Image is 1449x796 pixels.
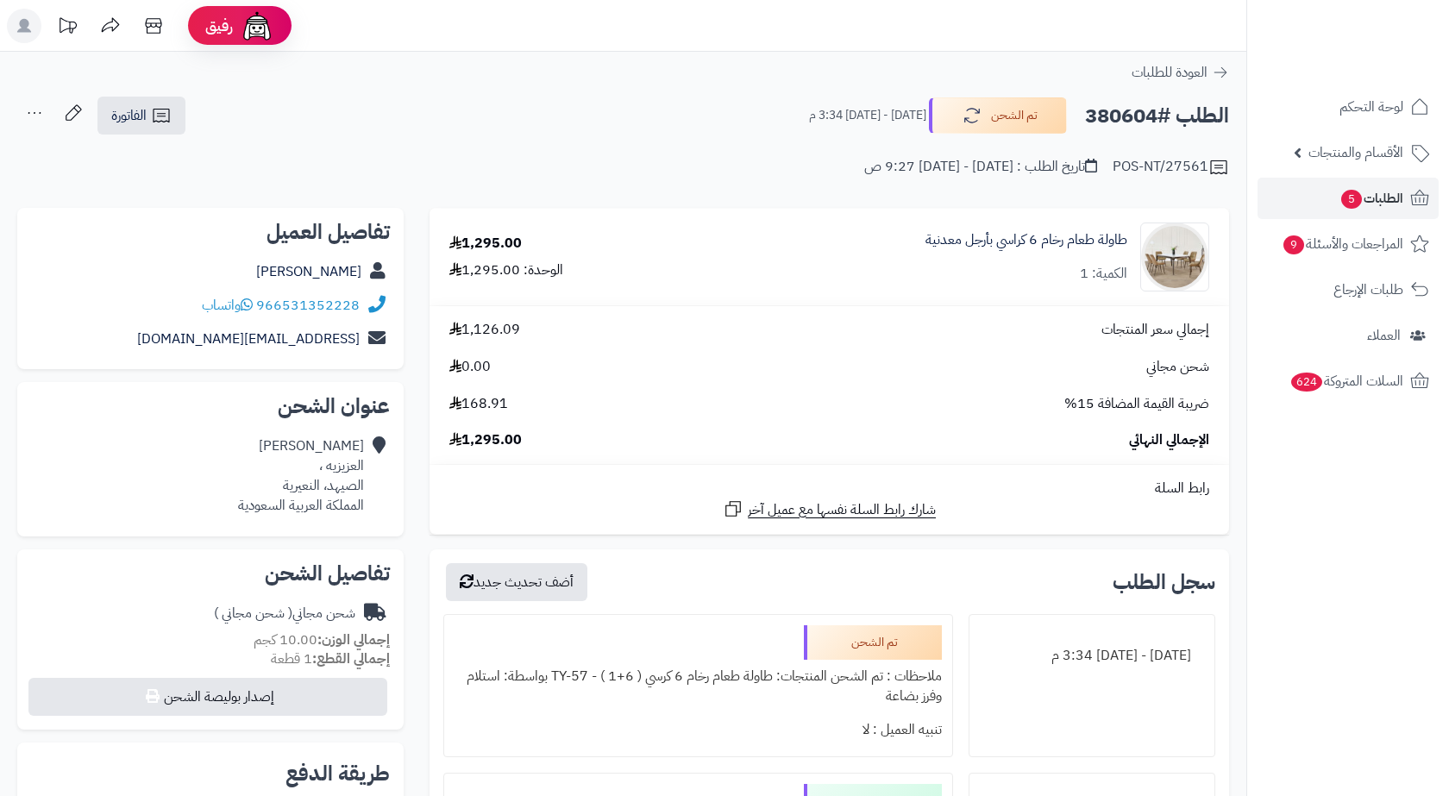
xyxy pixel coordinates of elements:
[804,625,942,660] div: تم الشحن
[1258,178,1439,219] a: الطلبات5
[864,157,1097,177] div: تاريخ الطلب : [DATE] - [DATE] 9:27 ص
[436,479,1222,498] div: رابط السلة
[1308,141,1403,165] span: الأقسام والمنتجات
[449,320,520,340] span: 1,126.09
[97,97,185,135] a: الفاتورة
[285,763,390,784] h2: طريقة الدفع
[1146,357,1209,377] span: شحن مجاني
[1339,95,1403,119] span: لوحة التحكم
[748,500,936,520] span: شارك رابط السلة نفسها مع عميل آخر
[1258,223,1439,265] a: المراجعات والأسئلة9
[238,436,364,515] div: [PERSON_NAME] العزيزيه ، الصيهد، النعيرية المملكة العربية السعودية
[446,563,587,601] button: أضف تحديث جديد
[455,660,941,713] div: ملاحظات : تم الشحن المنتجات: طاولة طعام رخام 6 كرسي ( 6+1 ) - TY-57 بواسطة: استلام وفرز بضاعة
[1289,369,1403,393] span: السلات المتروكة
[1367,323,1401,348] span: العملاء
[256,295,360,316] a: 966531352228
[1113,157,1229,178] div: POS-NT/27561
[312,649,390,669] strong: إجمالي القطع:
[1333,278,1403,302] span: طلبات الإرجاع
[28,678,387,716] button: إصدار بوليصة الشحن
[1283,235,1304,254] span: 9
[256,261,361,282] a: [PERSON_NAME]
[1085,98,1229,134] h2: الطلب #380604
[455,713,941,747] div: تنبيه العميل : لا
[46,9,89,47] a: تحديثات المنصة
[1080,264,1127,284] div: الكمية: 1
[111,105,147,126] span: الفاتورة
[723,498,936,520] a: شارك رابط السلة نفسها مع عميل آخر
[214,603,292,624] span: ( شحن مجاني )
[980,639,1204,673] div: [DATE] - [DATE] 3:34 م
[449,260,563,280] div: الوحدة: 1,295.00
[240,9,274,43] img: ai-face.png
[1113,572,1215,592] h3: سجل الطلب
[1291,373,1322,392] span: 624
[1129,430,1209,450] span: الإجمالي النهائي
[254,630,390,650] small: 10.00 كجم
[1132,62,1229,83] a: العودة للطلبات
[1332,43,1433,79] img: logo-2.png
[809,107,926,124] small: [DATE] - [DATE] 3:34 م
[214,604,355,624] div: شحن مجاني
[1141,223,1208,291] img: 1752663785-1-90x90.jpg
[929,97,1067,134] button: تم الشحن
[449,430,522,450] span: 1,295.00
[449,394,508,414] span: 168.91
[1258,360,1439,402] a: السلات المتروكة624
[31,563,390,584] h2: تفاصيل الشحن
[317,630,390,650] strong: إجمالي الوزن:
[1339,186,1403,210] span: الطلبات
[1258,86,1439,128] a: لوحة التحكم
[925,230,1127,250] a: طاولة طعام رخام 6 كراسي بأرجل معدنية
[1258,315,1439,356] a: العملاء
[1132,62,1207,83] span: العودة للطلبات
[1282,232,1403,256] span: المراجعات والأسئلة
[271,649,390,669] small: 1 قطعة
[137,329,360,349] a: [EMAIL_ADDRESS][DOMAIN_NAME]
[1101,320,1209,340] span: إجمالي سعر المنتجات
[1258,269,1439,310] a: طلبات الإرجاع
[1341,190,1362,209] span: 5
[449,234,522,254] div: 1,295.00
[205,16,233,36] span: رفيق
[449,357,491,377] span: 0.00
[202,295,253,316] a: واتساب
[31,222,390,242] h2: تفاصيل العميل
[31,396,390,417] h2: عنوان الشحن
[1064,394,1209,414] span: ضريبة القيمة المضافة 15%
